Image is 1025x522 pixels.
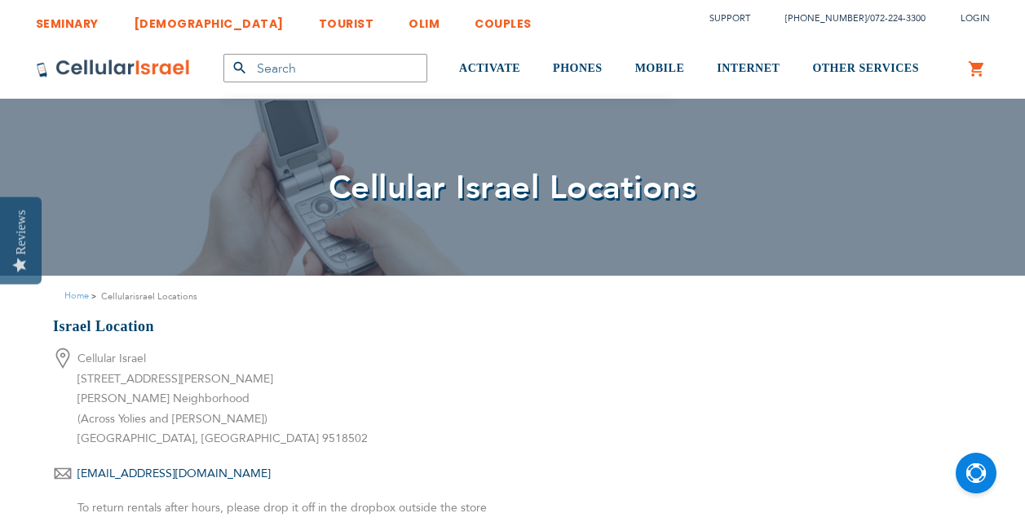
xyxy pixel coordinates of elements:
[101,289,197,304] strong: Cellularisrael Locations
[409,4,440,34] a: OLIM
[769,7,926,30] li: /
[53,349,542,449] li: Cellular Israel [STREET_ADDRESS][PERSON_NAME] [PERSON_NAME] Neighborhood (Across Yolies and [PERS...
[475,4,532,34] a: COUPLES
[329,166,697,210] span: Cellular Israel Locations
[77,466,271,481] a: [EMAIL_ADDRESS][DOMAIN_NAME]
[53,316,542,337] h3: Israel Location
[64,290,89,302] a: Home
[459,38,520,100] a: ACTIVATE
[553,62,603,74] span: PHONES
[635,38,685,100] a: MOBILE
[459,62,520,74] span: ACTIVATE
[553,38,603,100] a: PHONES
[709,12,750,24] a: Support
[319,4,374,34] a: TOURIST
[223,54,427,82] input: Search
[635,62,685,74] span: MOBILE
[717,62,780,74] span: INTERNET
[134,4,284,34] a: [DEMOGRAPHIC_DATA]
[53,498,542,519] li: To return rentals after hours, please drop it off in the dropbox outside the store
[717,38,780,100] a: INTERNET
[812,62,919,74] span: OTHER SERVICES
[870,12,926,24] a: 072-224-3300
[36,4,99,34] a: SEMINARY
[812,38,919,100] a: OTHER SERVICES
[961,12,990,24] span: Login
[14,210,29,254] div: Reviews
[36,59,191,78] img: Cellular Israel Logo
[785,12,867,24] a: [PHONE_NUMBER]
